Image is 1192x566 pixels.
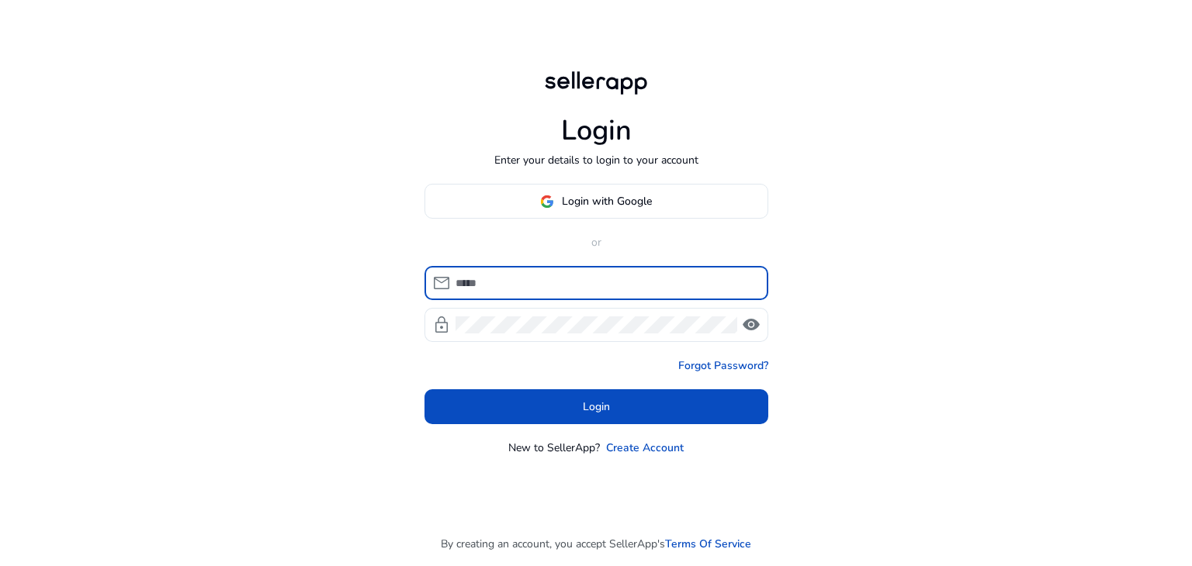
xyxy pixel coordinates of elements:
[424,389,768,424] button: Login
[432,274,451,292] span: mail
[494,152,698,168] p: Enter your details to login to your account
[561,114,632,147] h1: Login
[583,399,610,415] span: Login
[606,440,684,456] a: Create Account
[665,536,751,552] a: Terms Of Service
[678,357,768,374] a: Forgot Password?
[540,195,554,209] img: google-logo.svg
[432,316,451,334] span: lock
[508,440,600,456] p: New to SellerApp?
[562,193,652,209] span: Login with Google
[424,184,768,219] button: Login with Google
[742,316,761,334] span: visibility
[424,234,768,250] p: or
